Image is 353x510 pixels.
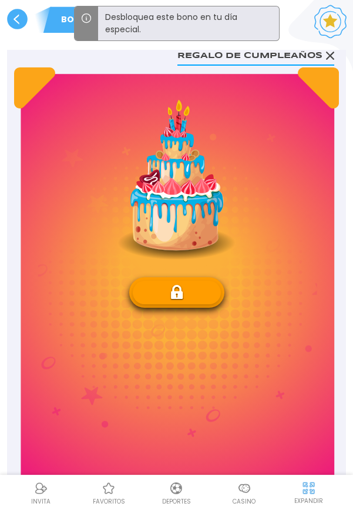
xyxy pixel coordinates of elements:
[98,6,279,40] p: Desbloquea este bono en tu día especial.
[301,481,316,495] img: hide
[210,480,278,506] a: CasinoCasinoCasino
[93,497,125,506] p: favoritos
[233,497,255,506] p: Casino
[118,100,236,260] img: Cake Close
[294,497,323,505] p: EXPANDIR
[143,480,210,506] a: DeportesDeportesDeportes
[177,44,334,66] button: Regalo de cumpleaños
[29,13,153,25] p: BONO GRATIS
[162,497,191,506] p: Deportes
[34,481,48,495] img: Referral
[237,481,251,495] img: Casino
[169,481,183,495] img: Deportes
[75,480,142,506] a: Casino FavoritosCasino Favoritosfavoritos
[31,497,51,506] p: INVITA
[170,284,184,301] img: Locked
[7,480,75,506] a: ReferralReferralINVITA
[102,481,116,495] img: Casino Favoritos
